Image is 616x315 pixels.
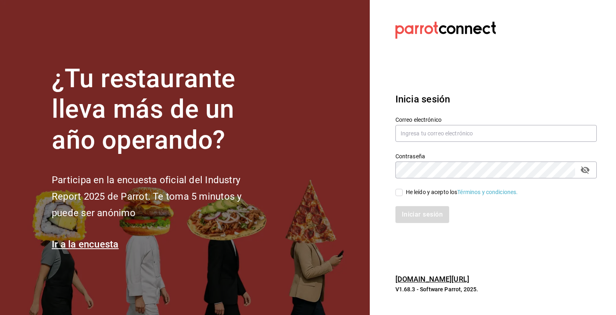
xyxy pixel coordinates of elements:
input: Ingresa tu correo electrónico [395,125,597,142]
p: V1.68.3 - Software Parrot, 2025. [395,285,597,293]
a: [DOMAIN_NAME][URL] [395,275,469,283]
h2: Participa en la encuesta oficial del Industry Report 2025 de Parrot. Te toma 5 minutos y puede se... [52,172,268,221]
label: Correo electrónico [395,117,597,122]
label: Contraseña [395,153,597,159]
a: Términos y condiciones. [457,189,518,195]
h3: Inicia sesión [395,92,597,106]
a: Ir a la encuesta [52,239,119,250]
button: Campo de contraseña [578,163,592,177]
h1: ¿Tu restaurante lleva más de un año operando? [52,63,268,156]
div: He leído y acepto los [406,188,518,196]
